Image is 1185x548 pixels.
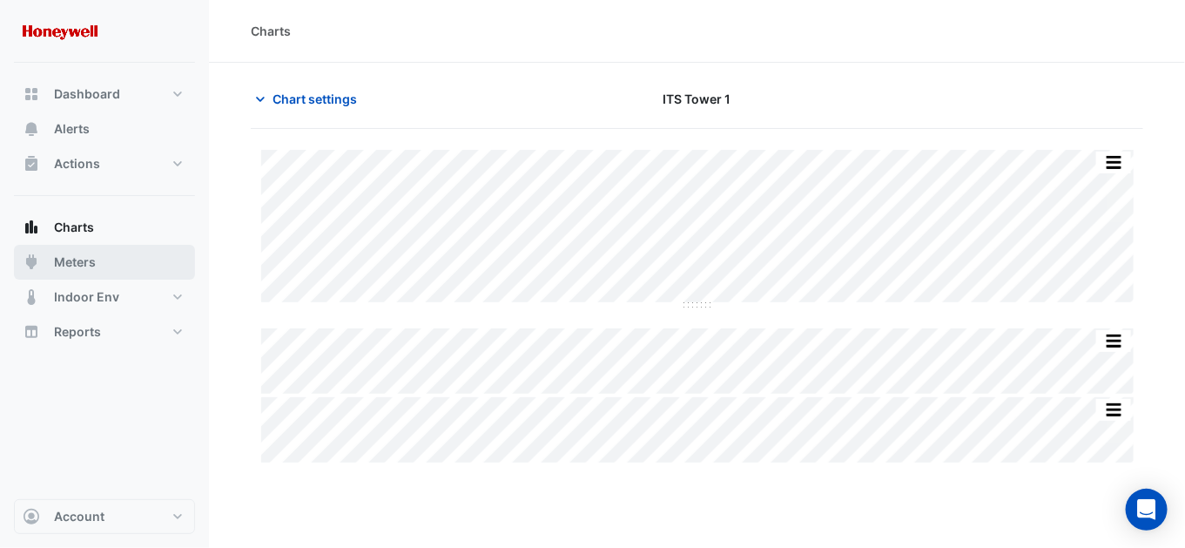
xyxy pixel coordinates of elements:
div: Open Intercom Messenger [1126,489,1168,531]
span: ITS Tower 1 [663,90,731,108]
button: Meters [14,245,195,280]
button: Charts [14,210,195,245]
button: Actions [14,146,195,181]
span: Chart settings [273,90,357,108]
button: More Options [1096,152,1131,173]
div: Charts [251,22,291,40]
button: Alerts [14,112,195,146]
button: Indoor Env [14,280,195,315]
app-icon: Reports [23,323,40,341]
button: Account [14,499,195,534]
app-icon: Dashboard [23,85,40,103]
span: Actions [54,155,100,173]
span: Alerts [54,120,90,138]
button: Reports [14,315,195,349]
button: More Options [1096,399,1131,421]
app-icon: Indoor Env [23,288,40,306]
app-icon: Charts [23,219,40,236]
span: Indoor Env [54,288,119,306]
app-icon: Meters [23,254,40,271]
button: More Options [1096,330,1131,352]
span: Account [54,508,104,525]
span: Reports [54,323,101,341]
button: Chart settings [251,84,368,114]
button: Dashboard [14,77,195,112]
span: Dashboard [54,85,120,103]
app-icon: Alerts [23,120,40,138]
app-icon: Actions [23,155,40,173]
span: Charts [54,219,94,236]
img: Company Logo [21,14,99,49]
span: Meters [54,254,96,271]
